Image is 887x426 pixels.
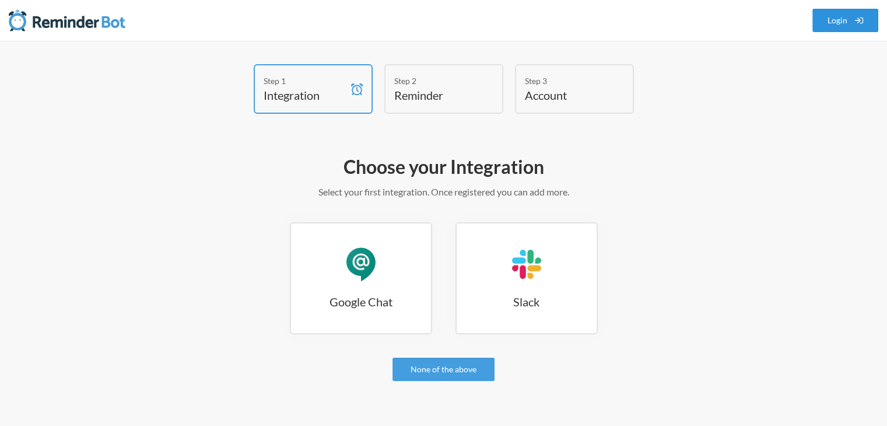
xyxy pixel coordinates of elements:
[525,75,606,87] div: Step 3
[457,294,597,310] h3: Slack
[106,155,782,179] h2: Choose your Integration
[394,75,476,87] div: Step 2
[394,87,476,103] h4: Reminder
[9,9,125,32] img: Reminder Bot
[525,87,606,103] h4: Account
[106,185,782,199] p: Select your first integration. Once registered you can add more.
[812,9,879,32] a: Login
[264,75,345,87] div: Step 1
[291,294,431,310] h3: Google Chat
[264,87,345,103] h4: Integration
[392,358,495,381] a: None of the above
